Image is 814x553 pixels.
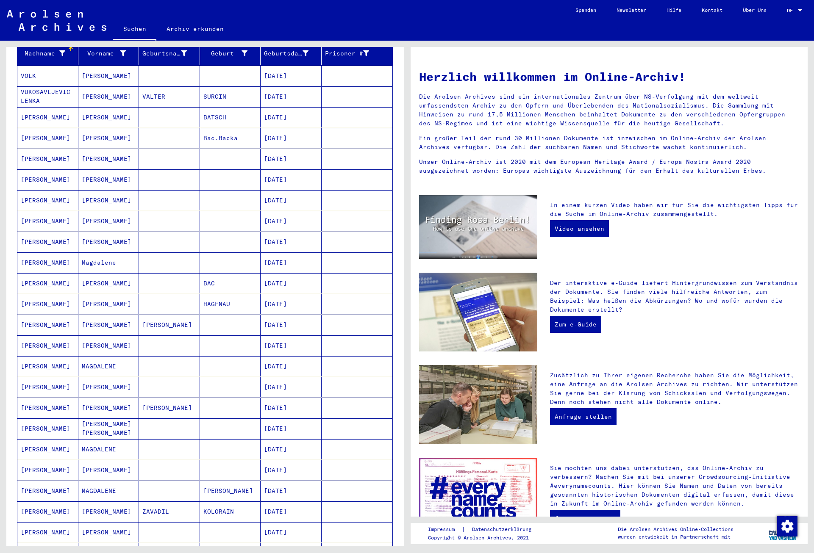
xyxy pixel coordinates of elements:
[200,107,261,127] mat-cell: BATSCH
[17,356,78,376] mat-cell: [PERSON_NAME]
[17,522,78,542] mat-cell: [PERSON_NAME]
[550,279,799,314] p: Der interaktive e-Guide liefert Hintergrundwissen zum Verständnis der Dokumente. Sie finden viele...
[261,128,322,148] mat-cell: [DATE]
[261,501,322,522] mat-cell: [DATE]
[17,418,78,439] mat-cell: [PERSON_NAME]
[139,398,200,418] mat-cell: [PERSON_NAME]
[419,365,537,444] img: inquiries.jpg
[113,19,156,41] a: Suchen
[78,294,139,314] mat-cell: [PERSON_NAME]
[17,86,78,107] mat-cell: VUKOSAVLJEVIC LENKA
[203,47,261,60] div: Geburt‏
[419,68,800,86] h1: Herzlich willkommen im Online-Archiv!
[17,149,78,169] mat-cell: [PERSON_NAME]
[550,510,620,527] a: #everynamecounts
[550,408,617,425] a: Anfrage stellen
[78,481,139,501] mat-cell: MAGDALENE
[419,158,800,175] p: Unser Online-Archiv ist 2020 mit dem European Heritage Award / Europa Nostra Award 2020 ausgezeic...
[261,86,322,107] mat-cell: [DATE]
[777,516,797,536] div: Zustimmung ändern
[200,273,261,293] mat-cell: BAC
[261,190,322,210] mat-cell: [DATE]
[261,522,322,542] mat-cell: [DATE]
[428,525,461,534] a: Impressum
[78,232,139,252] mat-cell: [PERSON_NAME]
[78,418,139,439] mat-cell: [PERSON_NAME] [PERSON_NAME]
[78,522,139,542] mat-cell: [PERSON_NAME]
[261,418,322,439] mat-cell: [DATE]
[261,107,322,127] mat-cell: [DATE]
[17,107,78,127] mat-cell: [PERSON_NAME]
[78,86,139,107] mat-cell: [PERSON_NAME]
[550,220,609,237] a: Video ansehen
[261,315,322,335] mat-cell: [DATE]
[465,525,542,534] a: Datenschutzerklärung
[261,41,322,65] mat-header-cell: Geburtsdatum
[17,377,78,397] mat-cell: [PERSON_NAME]
[419,195,537,259] img: video.jpg
[261,439,322,459] mat-cell: [DATE]
[142,47,200,60] div: Geburtsname
[618,525,733,533] p: Die Arolsen Archives Online-Collections
[17,481,78,501] mat-cell: [PERSON_NAME]
[78,107,139,127] mat-cell: [PERSON_NAME]
[17,41,78,65] mat-header-cell: Nachname
[428,525,542,534] div: |
[618,533,733,541] p: wurden entwickelt in Partnerschaft mit
[142,49,187,58] div: Geburtsname
[17,211,78,231] mat-cell: [PERSON_NAME]
[78,273,139,293] mat-cell: [PERSON_NAME]
[261,169,322,190] mat-cell: [DATE]
[419,458,537,542] img: enc.jpg
[261,232,322,252] mat-cell: [DATE]
[78,356,139,376] mat-cell: MAGDALENE
[261,481,322,501] mat-cell: [DATE]
[139,315,200,335] mat-cell: [PERSON_NAME]
[325,49,369,58] div: Prisoner #
[82,47,139,60] div: Vorname
[200,86,261,107] mat-cell: SURCIN
[17,460,78,480] mat-cell: [PERSON_NAME]
[777,516,797,536] img: Zustimmung ändern
[261,294,322,314] mat-cell: [DATE]
[78,460,139,480] mat-cell: [PERSON_NAME]
[17,315,78,335] mat-cell: [PERSON_NAME]
[203,49,248,58] div: Geburt‏
[78,66,139,86] mat-cell: [PERSON_NAME]
[17,190,78,210] mat-cell: [PERSON_NAME]
[322,41,392,65] mat-header-cell: Prisoner #
[21,47,78,60] div: Nachname
[200,41,261,65] mat-header-cell: Geburt‏
[156,19,234,39] a: Archiv erkunden
[139,86,200,107] mat-cell: VALTER
[550,201,799,218] p: In einem kurzen Video haben wir für Sie die wichtigsten Tipps für die Suche im Online-Archiv zusa...
[78,149,139,169] mat-cell: [PERSON_NAME]
[550,464,799,508] p: Sie möchten uns dabei unterstützen, das Online-Archiv zu verbessern? Machen Sie mit bei unserer C...
[78,439,139,459] mat-cell: MAGDALENE
[261,460,322,480] mat-cell: [DATE]
[200,501,261,522] mat-cell: KOLORAIN
[139,41,200,65] mat-header-cell: Geburtsname
[200,128,261,148] mat-cell: Bac.Backa
[419,134,800,152] p: Ein großer Teil der rund 30 Millionen Dokumente ist inzwischen im Online-Archiv der Arolsen Archi...
[17,501,78,522] mat-cell: [PERSON_NAME]
[261,149,322,169] mat-cell: [DATE]
[261,377,322,397] mat-cell: [DATE]
[78,335,139,356] mat-cell: [PERSON_NAME]
[767,523,799,544] img: yv_logo.png
[264,49,308,58] div: Geburtsdatum
[17,169,78,190] mat-cell: [PERSON_NAME]
[78,190,139,210] mat-cell: [PERSON_NAME]
[419,273,537,351] img: eguide.jpg
[78,211,139,231] mat-cell: [PERSON_NAME]
[78,377,139,397] mat-cell: [PERSON_NAME]
[428,534,542,542] p: Copyright © Arolsen Archives, 2021
[17,232,78,252] mat-cell: [PERSON_NAME]
[787,8,796,14] span: DE
[550,371,799,406] p: Zusätzlich zu Ihrer eigenen Recherche haben Sie die Möglichkeit, eine Anfrage an die Arolsen Arch...
[17,398,78,418] mat-cell: [PERSON_NAME]
[200,294,261,314] mat-cell: HAGENAU
[550,316,601,333] a: Zum e-Guide
[261,252,322,273] mat-cell: [DATE]
[325,47,382,60] div: Prisoner #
